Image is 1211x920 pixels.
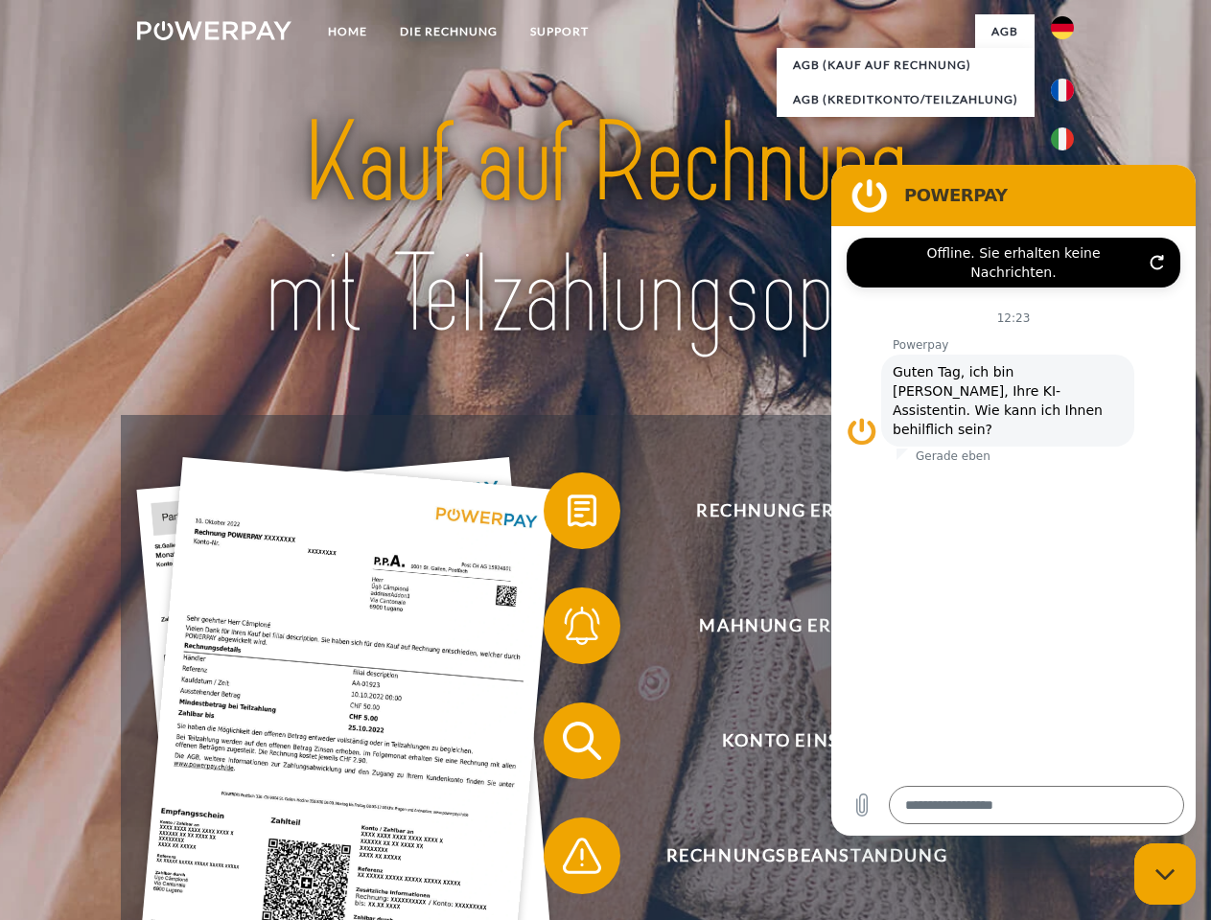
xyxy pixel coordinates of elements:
button: Rechnungsbeanstandung [544,817,1042,894]
iframe: Messaging-Fenster [831,165,1196,836]
span: Konto einsehen [571,702,1041,779]
button: Rechnung erhalten? [544,472,1042,549]
button: Mahnung erhalten? [544,587,1042,664]
span: Rechnungsbeanstandung [571,817,1041,894]
img: logo-powerpay-white.svg [137,21,291,40]
a: SUPPORT [514,14,605,49]
a: AGB (Kauf auf Rechnung) [777,48,1035,82]
a: DIE RECHNUNG [384,14,514,49]
img: it [1051,127,1074,150]
a: Home [312,14,384,49]
img: qb_warning.svg [558,832,606,880]
img: qb_bell.svg [558,602,606,650]
a: AGB (Kreditkonto/Teilzahlung) [777,82,1035,117]
a: agb [975,14,1035,49]
img: title-powerpay_de.svg [183,92,1028,367]
iframe: Schaltfläche zum Öffnen des Messaging-Fensters; Konversation läuft [1134,843,1196,905]
img: qb_bill.svg [558,487,606,535]
span: Mahnung erhalten? [571,587,1041,664]
img: qb_search.svg [558,717,606,765]
button: Konto einsehen [544,702,1042,779]
img: fr [1051,79,1074,102]
span: Rechnung erhalten? [571,472,1041,549]
img: de [1051,16,1074,39]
